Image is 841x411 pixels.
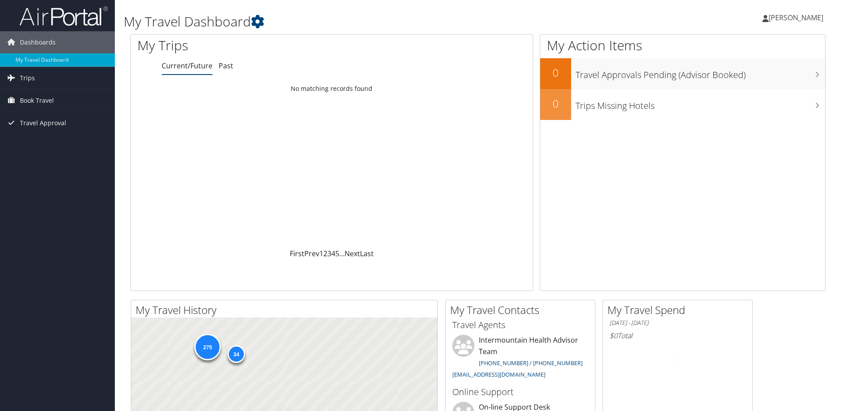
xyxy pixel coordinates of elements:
a: Current/Future [162,61,212,71]
h2: My Travel History [136,303,437,318]
a: 5 [335,249,339,258]
img: airportal-logo.png [19,6,108,26]
h1: My Trips [137,36,359,55]
a: [PERSON_NAME] [762,4,832,31]
a: Past [219,61,233,71]
span: $0 [610,331,617,340]
h1: My Action Items [540,36,825,55]
a: 4 [331,249,335,258]
h3: Travel Approvals Pending (Advisor Booked) [576,64,825,81]
span: Trips [20,67,35,89]
h2: My Travel Spend [607,303,752,318]
a: 1 [319,249,323,258]
a: 3 [327,249,331,258]
span: … [339,249,345,258]
a: First [290,249,304,258]
a: 2 [323,249,327,258]
a: Next [345,249,360,258]
a: 0Travel Approvals Pending (Advisor Booked) [540,58,825,89]
span: Book Travel [20,90,54,112]
span: Travel Approval [20,112,66,134]
h3: Trips Missing Hotels [576,95,825,112]
a: Last [360,249,374,258]
td: No matching records found [131,81,533,97]
h1: My Travel Dashboard [124,12,596,31]
h2: My Travel Contacts [450,303,595,318]
span: [PERSON_NAME] [769,13,823,22]
a: Prev [304,249,319,258]
li: Intermountain Health Advisor Team [448,335,593,382]
h2: 0 [540,96,571,111]
a: [PHONE_NUMBER] / [PHONE_NUMBER] [479,359,583,367]
div: 275 [194,334,221,360]
div: 34 [227,345,245,363]
h6: [DATE] - [DATE] [610,319,746,327]
h6: Total [610,331,746,340]
a: 0Trips Missing Hotels [540,89,825,120]
h2: 0 [540,65,571,80]
h3: Online Support [452,386,588,398]
a: [EMAIL_ADDRESS][DOMAIN_NAME] [452,370,546,378]
span: Dashboards [20,31,56,53]
h3: Travel Agents [452,319,588,331]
